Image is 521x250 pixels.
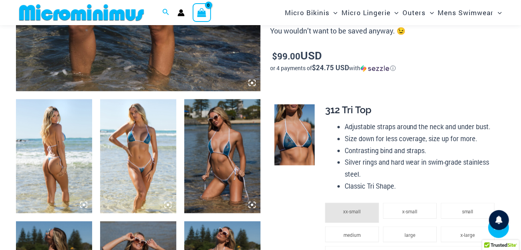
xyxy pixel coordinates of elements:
[343,232,361,238] span: medium
[270,64,505,72] div: or 4 payments of$24.75 USDwithSezzle Click to learn more about Sezzle
[426,2,434,23] span: Menu Toggle
[403,2,426,23] span: Outers
[100,99,176,213] img: Waves Breaking Ocean 312 Top 456 Bottom
[272,50,278,62] span: $
[162,8,170,18] a: Search icon link
[285,2,330,23] span: Micro Bikinis
[345,145,499,157] li: Contrasting bind and straps.
[325,226,379,242] li: medium
[312,63,349,72] span: $24.75 USD
[341,2,391,23] span: Micro Lingerie
[274,104,315,165] img: Waves Breaking Ocean 312 Top
[391,2,399,23] span: Menu Toggle
[178,9,185,16] a: Account icon link
[325,104,371,116] span: 312 Tri Top
[401,2,436,23] a: OutersMenu ToggleMenu Toggle
[436,2,504,23] a: Mens SwimwearMenu ToggleMenu Toggle
[383,203,437,219] li: x-small
[330,2,337,23] span: Menu Toggle
[283,2,339,23] a: Micro BikinisMenu ToggleMenu Toggle
[270,49,505,62] p: USD
[345,133,499,145] li: Size down for less coverage, size up for more.
[405,232,415,238] span: large
[184,99,260,213] img: Waves Breaking Ocean 312 Top 456 Bottom
[383,226,437,242] li: large
[361,65,389,72] img: Sezzle
[282,1,505,24] nav: Site Navigation
[270,64,505,72] div: or 4 payments of with
[345,121,499,133] li: Adjustable straps around the neck and under bust.
[343,208,361,215] span: xx-small
[16,4,147,22] img: MM SHOP LOGO FLAT
[345,156,499,180] li: Silver rings and hard wear in swim-grade stainless steel.
[345,180,499,192] li: Classic Tri Shape.
[441,203,495,219] li: small
[193,3,211,22] a: View Shopping Cart, empty
[325,203,379,223] li: xx-small
[462,208,474,215] span: small
[494,2,502,23] span: Menu Toggle
[339,2,401,23] a: Micro LingerieMenu ToggleMenu Toggle
[403,208,418,215] span: x-small
[16,99,92,213] img: Waves Breaking Ocean 312 Top 456 Bottom
[441,226,495,242] li: x-large
[272,50,301,62] bdi: 99.00
[460,232,475,238] span: x-large
[438,2,494,23] span: Mens Swimwear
